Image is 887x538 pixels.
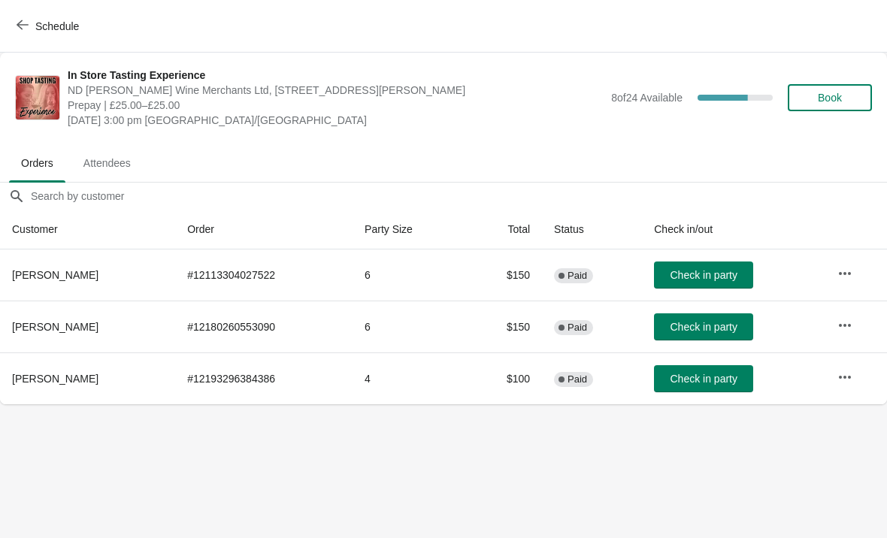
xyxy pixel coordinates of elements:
td: $150 [467,301,542,352]
button: Check in party [654,365,753,392]
span: [PERSON_NAME] [12,373,98,385]
span: [PERSON_NAME] [12,321,98,333]
span: Paid [568,270,587,282]
span: [PERSON_NAME] [12,269,98,281]
td: # 12180260553090 [175,301,353,352]
span: Paid [568,322,587,334]
img: In Store Tasting Experience [16,76,59,119]
span: Schedule [35,20,79,32]
span: In Store Tasting Experience [68,68,604,83]
td: # 12113304027522 [175,249,353,301]
td: 4 [353,352,467,404]
td: 6 [353,301,467,352]
button: Schedule [8,13,91,40]
button: Book [788,84,872,111]
input: Search by customer [30,183,887,210]
td: 6 [353,249,467,301]
th: Check in/out [642,210,825,249]
span: [DATE] 3:00 pm [GEOGRAPHIC_DATA]/[GEOGRAPHIC_DATA] [68,113,604,128]
td: $150 [467,249,542,301]
span: Paid [568,373,587,385]
th: Status [542,210,642,249]
button: Check in party [654,313,753,340]
th: Total [467,210,542,249]
th: Party Size [353,210,467,249]
span: 8 of 24 Available [611,92,683,104]
span: Check in party [670,269,737,281]
span: Attendees [71,150,143,177]
button: Check in party [654,261,753,289]
span: Prepay | £25.00–£25.00 [68,98,604,113]
span: Check in party [670,321,737,333]
td: # 12193296384386 [175,352,353,404]
span: Check in party [670,373,737,385]
span: Book [818,92,842,104]
span: Orders [9,150,65,177]
td: $100 [467,352,542,404]
th: Order [175,210,353,249]
span: ND [PERSON_NAME] Wine Merchants Ltd, [STREET_ADDRESS][PERSON_NAME] [68,83,604,98]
